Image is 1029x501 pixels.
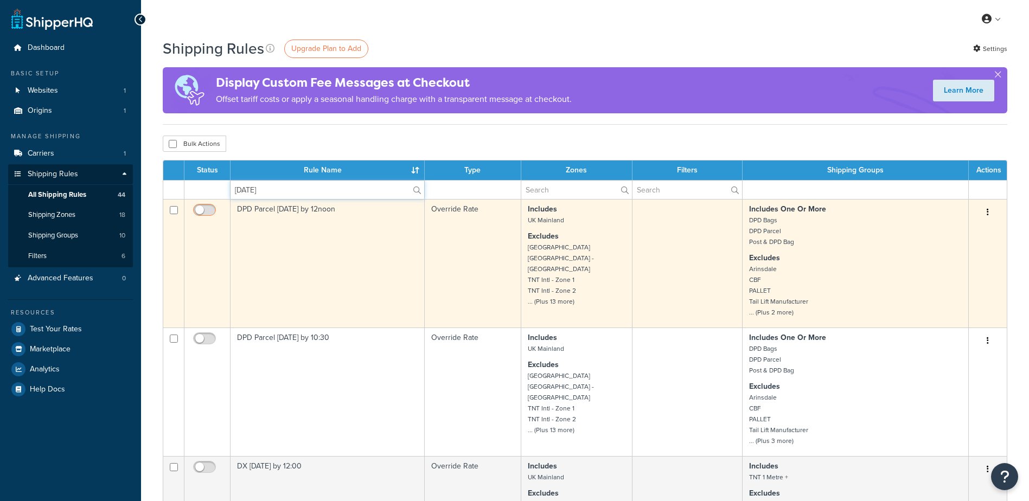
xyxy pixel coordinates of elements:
[124,86,126,95] span: 1
[425,199,521,327] td: Override Rate
[8,164,133,267] li: Shipping Rules
[8,101,133,121] a: Origins 1
[8,144,133,164] a: Carriers 1
[528,230,559,242] strong: Excludes
[28,190,86,200] span: All Shipping Rules
[8,380,133,399] a: Help Docs
[425,327,521,456] td: Override Rate
[749,332,826,343] strong: Includes One Or More
[124,106,126,115] span: 1
[8,205,133,225] li: Shipping Zones
[30,365,60,374] span: Analytics
[969,160,1007,180] th: Actions
[8,164,133,184] a: Shipping Rules
[30,345,71,354] span: Marketplace
[528,472,564,482] small: UK Mainland
[28,210,75,220] span: Shipping Zones
[749,487,780,499] strong: Excludes
[8,268,133,288] a: Advanced Features 0
[28,106,52,115] span: Origins
[749,344,794,375] small: DPD Bags DPD Parcel Post & DPD Bag
[8,185,133,205] a: All Shipping Rules 44
[119,231,125,240] span: 10
[749,252,780,264] strong: Excludes
[749,215,794,247] small: DPD Bags DPD Parcel Post & DPD Bag
[8,246,133,266] a: Filters 6
[122,252,125,261] span: 6
[122,274,126,283] span: 0
[749,460,778,472] strong: Includes
[30,325,82,334] span: Test Your Rates
[749,393,808,446] small: Arinsdale CBF PALLET Tail Lift Manufacturer ... (Plus 3 more)
[28,86,58,95] span: Websites
[28,252,47,261] span: Filters
[973,41,1007,56] a: Settings
[528,203,557,215] strong: Includes
[8,319,133,339] a: Test Your Rates
[163,136,226,152] button: Bulk Actions
[528,344,564,354] small: UK Mainland
[8,226,133,246] a: Shipping Groups 10
[8,268,133,288] li: Advanced Features
[8,205,133,225] a: Shipping Zones 18
[749,472,788,482] small: TNT 1 Metre +
[8,339,133,359] a: Marketplace
[8,226,133,246] li: Shipping Groups
[8,308,133,317] div: Resources
[528,332,557,343] strong: Includes
[8,38,133,58] a: Dashboard
[528,371,594,435] small: [GEOGRAPHIC_DATA] [GEOGRAPHIC_DATA] - [GEOGRAPHIC_DATA] TNT Intl - Zone 1 TNT Intl - Zone 2 ... (...
[118,190,125,200] span: 44
[231,160,425,180] th: Rule Name : activate to sort column ascending
[8,101,133,121] li: Origins
[8,246,133,266] li: Filters
[528,460,557,472] strong: Includes
[8,144,133,164] li: Carriers
[28,231,78,240] span: Shipping Groups
[231,199,425,327] td: DPD Parcel [DATE] by 12noon
[11,8,93,30] a: ShipperHQ Home
[749,381,780,392] strong: Excludes
[521,181,632,199] input: Search
[28,274,93,283] span: Advanced Features
[30,385,65,394] span: Help Docs
[749,264,808,317] small: Arinsdale CBF PALLET Tail Lift Manufacturer ... (Plus 2 more)
[749,203,826,215] strong: Includes One Or More
[743,160,969,180] th: Shipping Groups
[28,170,78,179] span: Shipping Rules
[528,359,559,370] strong: Excludes
[425,160,521,180] th: Type
[521,160,632,180] th: Zones
[8,81,133,101] a: Websites 1
[632,160,743,180] th: Filters
[124,149,126,158] span: 1
[216,74,572,92] h4: Display Custom Fee Messages at Checkout
[284,40,368,58] a: Upgrade Plan to Add
[8,185,133,205] li: All Shipping Rules
[231,327,425,456] td: DPD Parcel [DATE] by 10:30
[8,81,133,101] li: Websites
[8,132,133,141] div: Manage Shipping
[163,38,264,59] h1: Shipping Rules
[8,359,133,379] a: Analytics
[163,67,216,113] img: duties-banner-06bc72dcb5fe05cb3f9472aba00be2ae8eb53ab6f0d8bb03d382ba314ac3c341.png
[632,181,743,199] input: Search
[528,487,559,499] strong: Excludes
[528,242,594,306] small: [GEOGRAPHIC_DATA] [GEOGRAPHIC_DATA] - [GEOGRAPHIC_DATA] TNT Intl - Zone 1 TNT Intl - Zone 2 ... (...
[8,69,133,78] div: Basic Setup
[991,463,1018,490] button: Open Resource Center
[28,149,54,158] span: Carriers
[119,210,125,220] span: 18
[184,160,231,180] th: Status
[231,181,424,199] input: Search
[933,80,994,101] a: Learn More
[291,43,361,54] span: Upgrade Plan to Add
[528,215,564,225] small: UK Mainland
[216,92,572,107] p: Offset tariff costs or apply a seasonal handling charge with a transparent message at checkout.
[28,43,65,53] span: Dashboard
